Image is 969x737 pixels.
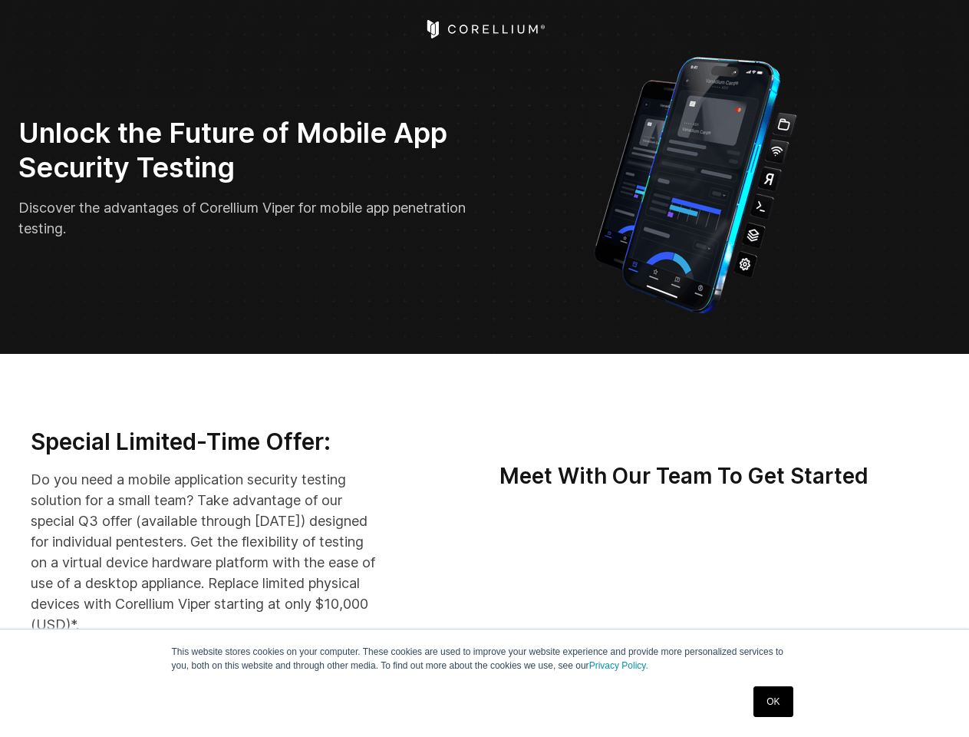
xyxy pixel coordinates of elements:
[18,116,474,185] h2: Unlock the Future of Mobile App Security Testing
[424,20,545,38] a: Corellium Home
[753,686,793,717] a: OK
[580,49,811,317] img: Corellium_VIPER_Hero_1_1x
[499,463,868,489] strong: Meet With Our Team To Get Started
[18,200,466,236] span: Discover the advantages of Corellium Viper for mobile app penetration testing.
[31,428,379,457] h3: Special Limited-Time Offer:
[589,660,648,671] a: Privacy Policy.
[172,645,798,673] p: This website stores cookies on your computer. These cookies are used to improve your website expe...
